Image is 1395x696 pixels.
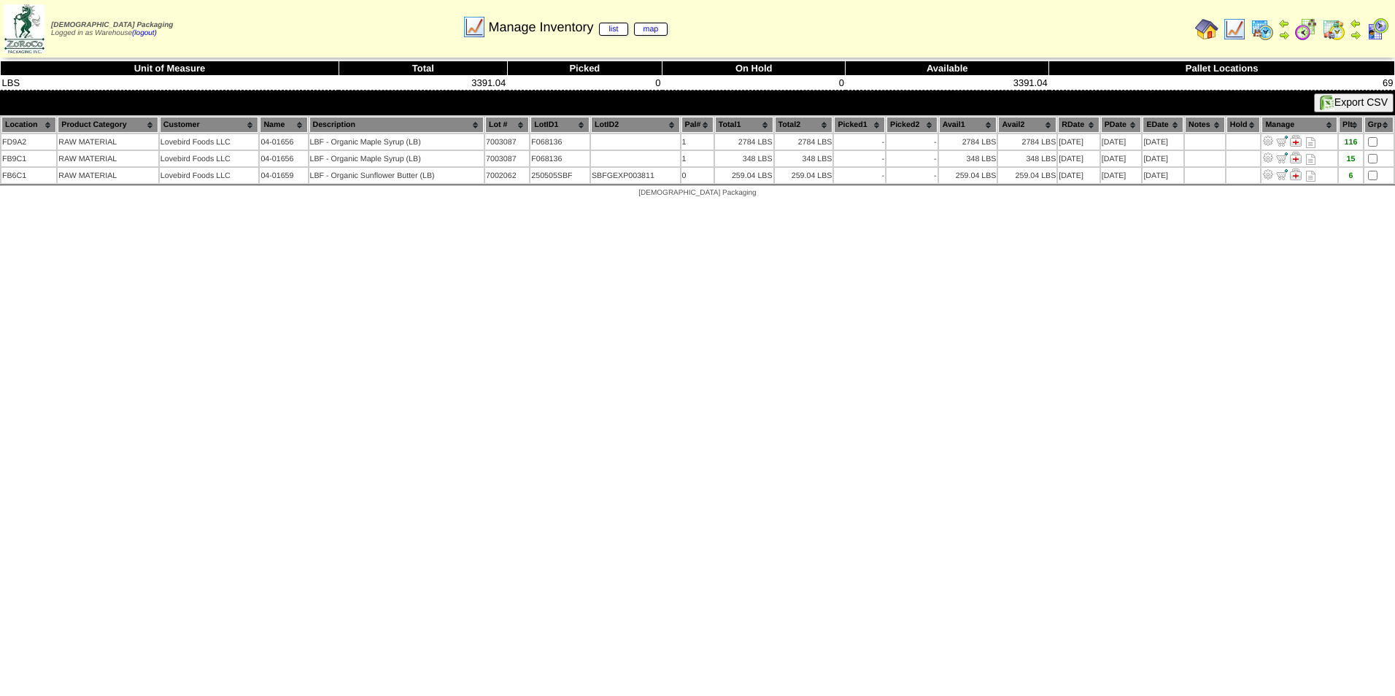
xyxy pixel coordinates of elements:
img: arrowleft.gif [1350,18,1361,29]
td: 04-01656 [260,134,307,150]
td: 1 [681,151,714,166]
img: home.gif [1195,18,1218,41]
td: 0 [681,168,714,183]
td: Lovebird Foods LLC [160,168,259,183]
span: Manage Inventory [488,20,668,35]
th: Location [1,117,56,133]
td: [DATE] [1101,168,1142,183]
th: EDate [1143,117,1183,133]
img: Adjust [1262,135,1274,147]
th: Grp [1364,117,1394,133]
td: - [886,168,938,183]
img: arrowright.gif [1278,29,1290,41]
td: 04-01659 [260,168,307,183]
div: 15 [1340,155,1362,163]
td: 2784 LBS [775,134,833,150]
th: Name [260,117,307,133]
img: calendarcustomer.gif [1366,18,1389,41]
td: - [834,168,885,183]
td: [DATE] [1101,134,1142,150]
img: line_graph.gif [463,15,486,39]
td: LBF - Organic Maple Syrup (LB) [309,134,484,150]
td: - [886,134,938,150]
img: Move [1276,135,1288,147]
th: Avail1 [939,117,997,133]
td: RAW MATERIAL [58,151,158,166]
td: 259.04 LBS [998,168,1056,183]
td: LBF - Organic Maple Syrup (LB) [309,151,484,166]
th: RDate [1058,117,1099,133]
td: - [834,151,885,166]
th: Lot # [485,117,529,133]
td: 259.04 LBS [715,168,773,183]
a: (logout) [132,29,157,37]
td: 1 [681,134,714,150]
td: 04-01656 [260,151,307,166]
img: Move [1276,152,1288,163]
td: F068136 [530,134,590,150]
td: 2784 LBS [715,134,773,150]
td: FD9A2 [1,134,56,150]
th: Total [339,61,507,76]
td: 2784 LBS [998,134,1056,150]
td: 259.04 LBS [939,168,997,183]
th: Total1 [715,117,773,133]
img: calendarprod.gif [1251,18,1274,41]
td: Lovebird Foods LLC [160,134,259,150]
td: [DATE] [1058,134,1099,150]
td: 69 [1049,76,1395,90]
td: [DATE] [1143,151,1183,166]
th: Plt [1339,117,1363,133]
img: Adjust [1262,152,1274,163]
i: Note [1306,137,1315,148]
td: 0 [507,76,662,90]
td: 7003087 [485,134,529,150]
th: Unit of Measure [1,61,339,76]
td: 3391.04 [846,76,1049,90]
img: arrowright.gif [1350,29,1361,41]
td: 348 LBS [998,151,1056,166]
img: calendarinout.gif [1322,18,1345,41]
td: 348 LBS [715,151,773,166]
th: Notes [1185,117,1225,133]
td: 3391.04 [339,76,507,90]
td: SBFGEXP003811 [591,168,680,183]
img: calendarblend.gif [1294,18,1318,41]
td: 7002062 [485,168,529,183]
th: Manage [1261,117,1337,133]
img: zoroco-logo-small.webp [4,4,45,53]
td: 2784 LBS [939,134,997,150]
td: 250505SBF [530,168,590,183]
th: Picked [507,61,662,76]
img: Manage Hold [1290,152,1302,163]
span: [DEMOGRAPHIC_DATA] Packaging [51,21,173,29]
td: Lovebird Foods LLC [160,151,259,166]
td: [DATE] [1143,168,1183,183]
img: Move [1276,169,1288,180]
div: 6 [1340,171,1362,180]
th: Total2 [775,117,833,133]
td: RAW MATERIAL [58,168,158,183]
th: Description [309,117,484,133]
div: 116 [1340,138,1362,147]
i: Note [1306,171,1315,182]
td: - [886,151,938,166]
td: - [834,134,885,150]
img: Adjust [1262,169,1274,180]
span: Logged in as Warehouse [51,21,173,37]
img: line_graph.gif [1223,18,1246,41]
td: [DATE] [1058,168,1099,183]
td: LBF - Organic Sunflower Butter (LB) [309,168,484,183]
th: Avail2 [998,117,1056,133]
th: Hold [1226,117,1261,133]
td: 0 [662,76,846,90]
td: 348 LBS [939,151,997,166]
th: PDate [1101,117,1142,133]
td: [DATE] [1058,151,1099,166]
a: map [634,23,668,36]
th: On Hold [662,61,846,76]
span: [DEMOGRAPHIC_DATA] Packaging [638,189,756,197]
th: Product Category [58,117,158,133]
img: Manage Hold [1290,135,1302,147]
a: list [599,23,627,36]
